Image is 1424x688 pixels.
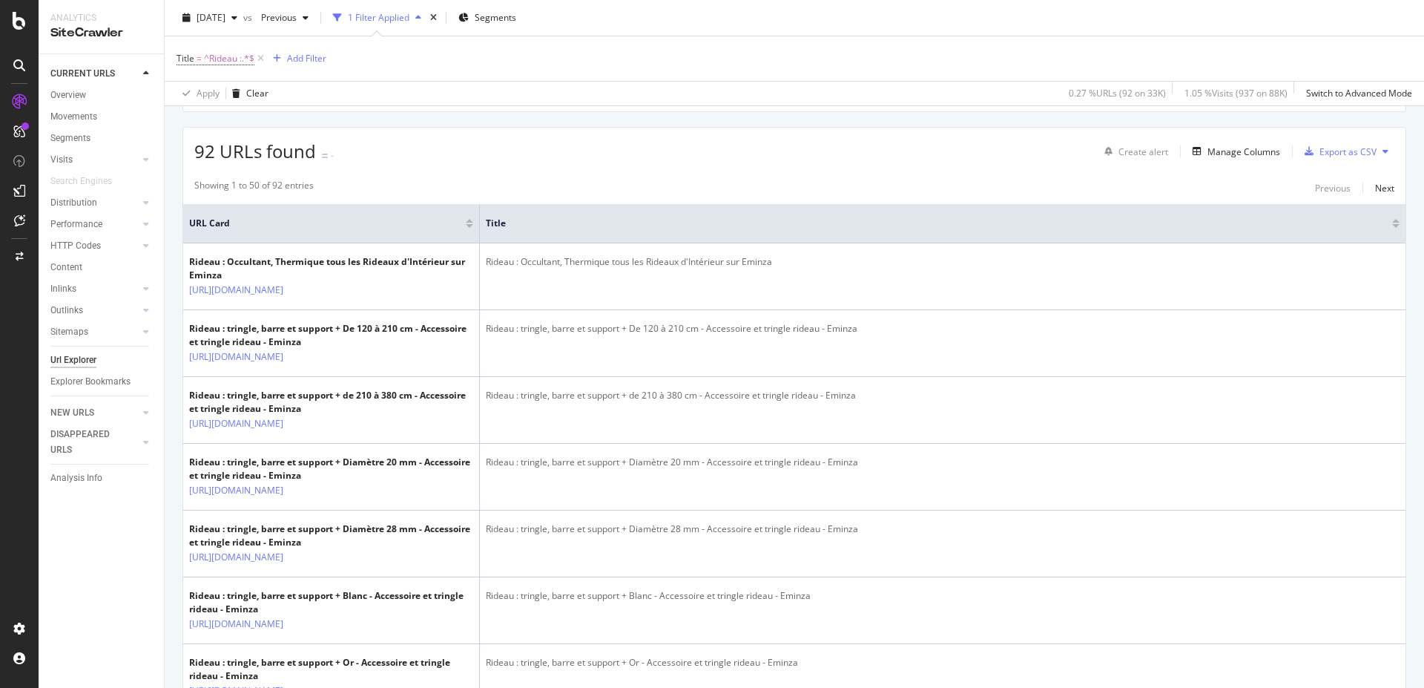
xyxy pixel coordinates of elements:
[50,109,97,125] div: Movements
[50,66,139,82] a: CURRENT URLS
[50,88,86,103] div: Overview
[452,6,522,30] button: Segments
[50,281,76,297] div: Inlinks
[50,109,154,125] a: Movements
[204,48,254,69] span: ^Rideau :.*$
[50,195,97,211] div: Distribution
[1315,182,1351,194] div: Previous
[50,427,125,458] div: DISAPPEARED URLS
[50,174,127,189] a: Search Engines
[50,471,102,486] div: Analysis Info
[50,427,139,458] a: DISAPPEARED URLS
[267,50,326,68] button: Add Filter
[331,149,334,162] div: -
[427,10,440,25] div: times
[1375,179,1394,197] button: Next
[50,281,139,297] a: Inlinks
[50,131,90,146] div: Segments
[197,52,202,65] span: =
[197,87,220,99] div: Apply
[1098,140,1168,163] button: Create alert
[1300,82,1412,105] button: Switch to Advanced Mode
[226,82,268,105] button: Clear
[486,522,1400,536] div: Rideau : tringle, barre et support + Diamètre 28 mm - Accessoire et tringle rideau - Eminza
[50,405,139,421] a: NEW URLS
[486,656,1400,669] div: Rideau : tringle, barre et support + Or - Accessoire et tringle rideau - Eminza
[50,353,96,368] div: Url Explorer
[50,24,152,42] div: SiteCrawler
[1207,145,1280,158] div: Manage Columns
[486,255,1400,269] div: Rideau : Occultant, Thermique tous les Rideaux d'Intérieur sur Eminza
[1299,140,1377,163] button: Export as CSV
[189,589,473,616] div: Rideau : tringle, barre et support + Blanc - Accessoire et tringle rideau - Eminza
[246,87,268,99] div: Clear
[50,324,88,340] div: Sitemaps
[194,179,314,197] div: Showing 1 to 50 of 92 entries
[50,88,154,103] a: Overview
[255,6,314,30] button: Previous
[1118,145,1168,158] div: Create alert
[189,283,283,298] a: [URL][DOMAIN_NAME]
[1306,87,1412,99] div: Switch to Advanced Mode
[486,389,1400,402] div: Rideau : tringle, barre et support + de 210 à 380 cm - Accessoire et tringle rideau - Eminza
[177,6,243,30] button: [DATE]
[50,131,154,146] a: Segments
[189,522,473,549] div: Rideau : tringle, barre et support + Diamètre 28 mm - Accessoire et tringle rideau - Eminza
[322,154,328,158] img: Equal
[486,589,1400,603] div: Rideau : tringle, barre et support + Blanc - Accessoire et tringle rideau - Eminza
[50,152,73,168] div: Visits
[255,11,297,24] span: Previous
[189,550,283,565] a: [URL][DOMAIN_NAME]
[50,303,139,318] a: Outlinks
[486,322,1400,335] div: Rideau : tringle, barre et support + De 120 à 210 cm - Accessoire et tringle rideau - Eminza
[243,11,255,24] span: vs
[50,353,154,368] a: Url Explorer
[1187,142,1280,160] button: Manage Columns
[50,374,154,390] a: Explorer Bookmarks
[486,456,1400,469] div: Rideau : tringle, barre et support + Diamètre 20 mm - Accessoire et tringle rideau - Eminza
[50,238,139,254] a: HTTP Codes
[177,52,194,65] span: Title
[486,217,1370,230] span: Title
[50,374,131,390] div: Explorer Bookmarks
[50,471,154,486] a: Analysis Info
[197,11,225,24] span: 2025 Sep. 8th
[348,11,409,24] div: 1 Filter Applied
[189,217,462,230] span: URL Card
[50,195,139,211] a: Distribution
[189,350,283,364] a: [URL][DOMAIN_NAME]
[475,11,516,24] span: Segments
[50,12,152,24] div: Analytics
[50,152,139,168] a: Visits
[327,6,427,30] button: 1 Filter Applied
[287,52,326,65] div: Add Filter
[50,260,82,275] div: Content
[189,456,473,482] div: Rideau : tringle, barre et support + Diamètre 20 mm - Accessoire et tringle rideau - Eminza
[1069,87,1166,99] div: 0.27 % URLs ( 92 on 33K )
[189,617,283,632] a: [URL][DOMAIN_NAME]
[50,260,154,275] a: Content
[1184,87,1288,99] div: 1.05 % Visits ( 937 on 88K )
[50,303,83,318] div: Outlinks
[194,139,316,163] span: 92 URLs found
[189,483,283,498] a: [URL][DOMAIN_NAME]
[189,416,283,431] a: [URL][DOMAIN_NAME]
[1319,145,1377,158] div: Export as CSV
[1315,179,1351,197] button: Previous
[189,255,473,282] div: Rideau : Occultant, Thermique tous les Rideaux d'Intérieur sur Eminza
[50,238,101,254] div: HTTP Codes
[50,174,112,189] div: Search Engines
[1375,182,1394,194] div: Next
[50,405,94,421] div: NEW URLS
[189,656,473,683] div: Rideau : tringle, barre et support + Or - Accessoire et tringle rideau - Eminza
[189,322,473,349] div: Rideau : tringle, barre et support + De 120 à 210 cm - Accessoire et tringle rideau - Eminza
[177,82,220,105] button: Apply
[50,324,139,340] a: Sitemaps
[50,66,115,82] div: CURRENT URLS
[189,389,473,416] div: Rideau : tringle, barre et support + de 210 à 380 cm - Accessoire et tringle rideau - Eminza
[50,217,102,232] div: Performance
[50,217,139,232] a: Performance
